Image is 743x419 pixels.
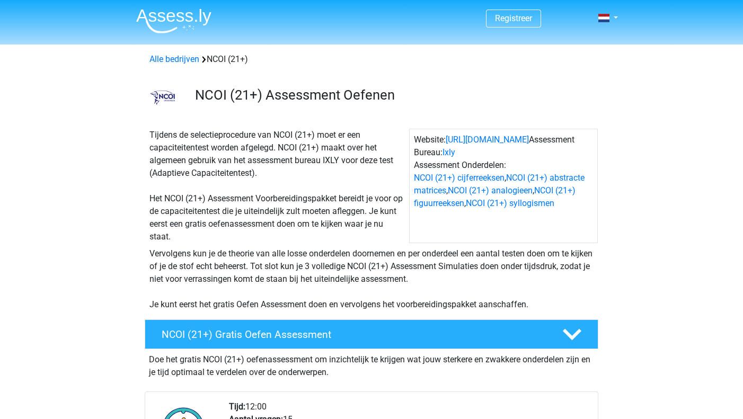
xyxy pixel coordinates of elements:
[145,129,409,243] div: Tijdens de selectieprocedure van NCOI (21+) moet er een capaciteitentest worden afgelegd. NCOI (2...
[466,198,554,208] a: NCOI (21+) syllogismen
[446,135,529,145] a: [URL][DOMAIN_NAME]
[229,402,245,412] b: Tijd:
[162,328,545,341] h4: NCOI (21+) Gratis Oefen Assessment
[414,173,505,183] a: NCOI (21+) cijferreeksen
[140,319,603,349] a: NCOI (21+) Gratis Oefen Assessment
[195,87,590,103] h3: NCOI (21+) Assessment Oefenen
[149,54,199,64] a: Alle bedrijven
[495,13,532,23] a: Registreer
[136,8,211,33] img: Assessly
[145,349,598,379] div: Doe het gratis NCOI (21+) oefenassessment om inzichtelijk te krijgen wat jouw sterkere en zwakker...
[448,185,533,195] a: NCOI (21+) analogieen
[443,147,455,157] a: Ixly
[145,247,598,311] div: Vervolgens kun je de theorie van alle losse onderdelen doornemen en per onderdeel een aantal test...
[145,53,598,66] div: NCOI (21+)
[409,129,598,243] div: Website: Assessment Bureau: Assessment Onderdelen: , , , ,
